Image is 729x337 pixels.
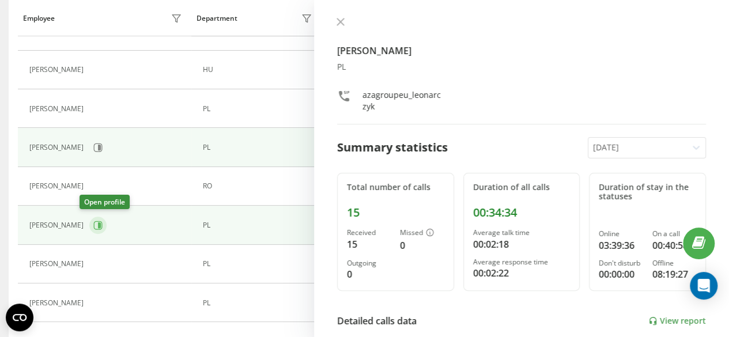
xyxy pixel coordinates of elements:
[599,267,643,281] div: 00:00:00
[29,105,86,113] div: [PERSON_NAME]
[347,183,444,192] div: Total number of calls
[29,66,86,74] div: [PERSON_NAME]
[29,221,86,229] div: [PERSON_NAME]
[652,238,696,252] div: 00:40:58
[473,206,571,219] div: 00:34:34
[203,105,315,113] div: PL
[400,238,444,252] div: 0
[473,183,571,192] div: Duration of all calls
[400,229,444,238] div: Missed
[599,183,696,202] div: Duration of stay in the statuses
[337,44,706,58] h4: [PERSON_NAME]
[652,259,696,267] div: Offline
[203,221,315,229] div: PL
[599,230,643,238] div: Online
[652,267,696,281] div: 08:19:27
[23,14,55,22] div: Employee
[80,195,130,209] div: Open profile
[473,237,571,251] div: 00:02:18
[690,272,717,300] div: Open Intercom Messenger
[347,259,391,267] div: Outgoing
[6,304,33,331] button: Open CMP widget
[203,182,315,190] div: RO
[203,299,315,307] div: PL
[197,14,237,22] div: Department
[203,143,315,152] div: PL
[473,266,571,280] div: 00:02:22
[203,260,315,268] div: PL
[29,260,86,268] div: [PERSON_NAME]
[473,229,571,237] div: Average talk time
[337,139,448,156] div: Summary statistics
[29,299,86,307] div: [PERSON_NAME]
[203,66,315,74] div: HU
[29,143,86,152] div: [PERSON_NAME]
[362,89,445,112] div: azagroupeu_leonarczyk
[599,238,643,252] div: 03:39:36
[473,258,571,266] div: Average response time
[337,314,417,328] div: Detailed calls data
[648,316,706,326] a: View report
[347,206,444,219] div: 15
[29,182,86,190] div: [PERSON_NAME]
[337,62,706,72] div: PL
[652,230,696,238] div: On a call
[599,259,643,267] div: Don't disturb
[347,237,391,251] div: 15
[347,229,391,237] div: Received
[347,267,391,281] div: 0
